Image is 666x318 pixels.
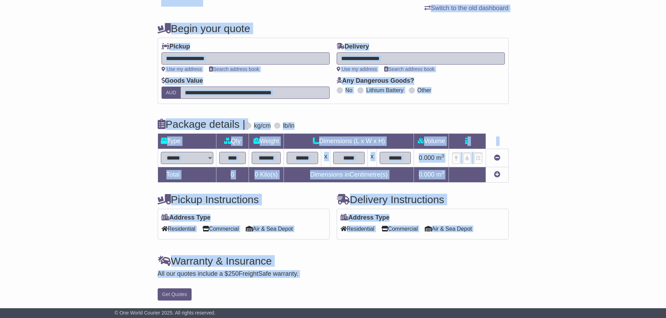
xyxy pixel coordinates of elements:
label: Goods Value [162,77,203,85]
label: Other [417,87,431,94]
span: Residential [341,223,374,234]
td: Dimensions (L x W x H) [284,134,414,149]
label: Pickup [162,43,190,51]
span: © One World Courier 2025. All rights reserved. [115,310,216,316]
a: Switch to the old dashboard [424,5,508,12]
td: x [367,149,377,167]
h4: Package details | [158,118,245,130]
a: Use my address [162,66,202,72]
label: Lithium Battery [366,87,403,94]
h4: Pickup Instructions [158,194,330,205]
span: Commercial [202,223,239,234]
td: Weight [249,134,284,149]
label: Address Type [162,214,211,222]
td: Qty [216,134,249,149]
span: Air & Sea Depot [246,223,293,234]
td: 0 [216,167,249,183]
td: x [321,149,330,167]
span: m [436,171,444,178]
span: m [436,154,444,161]
label: kg/cm [254,122,271,130]
h4: Delivery Instructions [337,194,509,205]
label: AUD [162,87,181,99]
label: lb/in [283,122,294,130]
span: 0 [255,171,258,178]
td: Type [158,134,216,149]
a: Search address book [384,66,435,72]
a: Search address book [209,66,259,72]
h4: Begin your quote [158,23,509,34]
span: 250 [228,270,239,277]
td: Total [158,167,216,183]
td: Volume [414,134,449,149]
label: Address Type [341,214,390,222]
label: No [345,87,352,94]
label: Any Dangerous Goods? [337,77,414,85]
span: 0.000 [419,154,435,161]
td: Dimensions in Centimetre(s) [284,167,414,183]
label: Delivery [337,43,369,51]
span: Air & Sea Depot [425,223,472,234]
sup: 3 [442,170,444,175]
span: 0.000 [419,171,435,178]
td: Kilo(s) [249,167,284,183]
div: All our quotes include a $ FreightSafe warranty. [158,270,509,278]
a: Add new item [494,171,500,178]
sup: 3 [442,153,444,158]
a: Remove this item [494,154,500,161]
a: Use my address [337,66,377,72]
span: Residential [162,223,195,234]
span: Commercial [381,223,418,234]
h4: Warranty & Insurance [158,255,509,267]
button: Get Quotes [158,288,192,301]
